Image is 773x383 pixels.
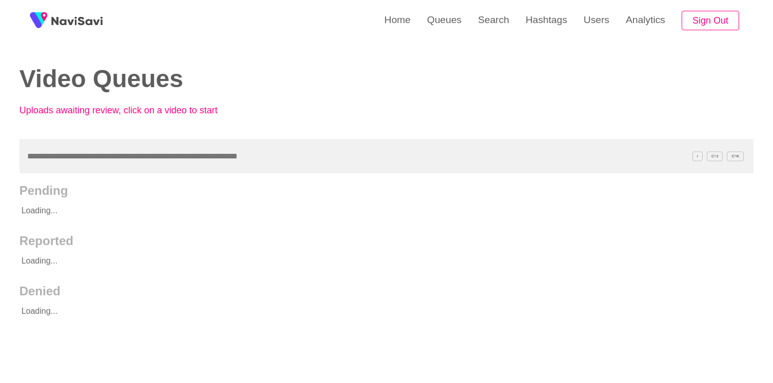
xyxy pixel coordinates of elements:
span: C^K [727,151,744,161]
p: Uploads awaiting review, click on a video to start [20,105,245,116]
p: Loading... [20,298,681,324]
h2: Video Queues [20,66,371,93]
p: Loading... [20,198,681,224]
p: Loading... [20,248,681,274]
h2: Reported [20,234,754,248]
img: fireSpot [26,8,51,33]
h2: Denied [20,284,754,298]
img: fireSpot [51,15,103,26]
h2: Pending [20,184,754,198]
span: / [692,151,703,161]
button: Sign Out [682,11,739,31]
span: C^J [707,151,723,161]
